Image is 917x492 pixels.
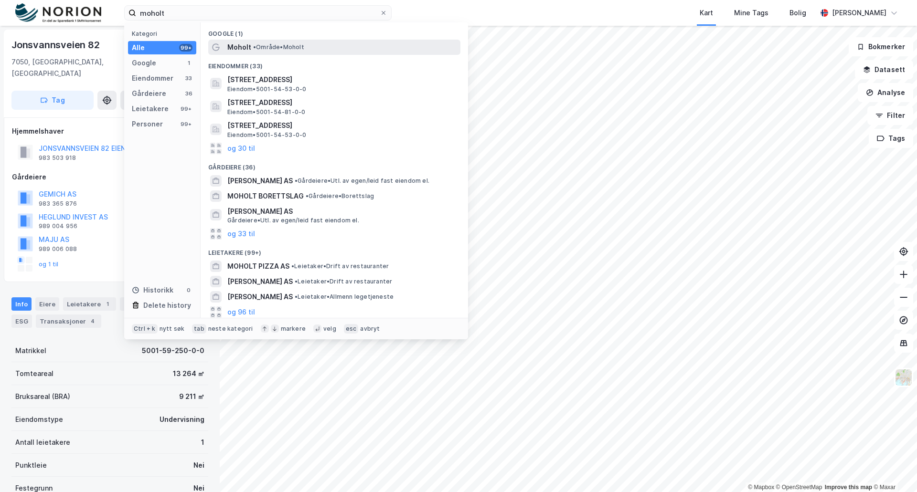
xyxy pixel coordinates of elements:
span: [PERSON_NAME] AS [227,291,293,303]
span: Eiendom • 5001-54-81-0-0 [227,108,305,116]
div: esc [344,324,359,334]
button: Analyse [858,83,913,102]
a: OpenStreetMap [776,484,822,491]
button: Tags [869,129,913,148]
div: Gårdeiere [12,171,208,183]
span: Leietaker • Allmenn legetjeneste [295,293,394,301]
div: Hjemmelshaver [12,126,208,137]
span: • [291,262,294,270]
a: Improve this map [825,484,872,491]
div: Nei [193,460,204,471]
div: Info [11,297,32,311]
div: Undervisning [160,414,204,425]
button: Bokmerker [849,37,913,56]
div: Ctrl + k [132,324,158,334]
div: Google [132,57,156,69]
div: Historikk [132,284,173,296]
div: Alle [132,42,145,53]
div: Eiendommer (33) [201,55,468,72]
div: 4 [88,316,97,326]
span: Leietaker • Drift av restauranter [291,262,389,270]
div: ESG [11,314,32,328]
div: markere [281,325,306,333]
img: norion-logo.80e7a08dc31c2e691866.png [15,3,101,23]
span: MOHOLT BORETTSLAG [227,190,304,202]
div: Tomteareal [15,368,53,379]
div: Mine Tags [734,7,768,19]
span: Moholt [227,42,251,53]
span: Gårdeiere • Borettslag [306,192,374,200]
div: Bolig [789,7,806,19]
div: Gårdeiere [132,88,166,99]
div: 989 004 956 [39,222,77,230]
iframe: Chat Widget [869,446,917,492]
span: [PERSON_NAME] AS [227,206,457,217]
div: velg [323,325,336,333]
button: og 33 til [227,228,255,240]
div: Matrikkel [15,345,46,356]
div: Eiendommer [132,73,173,84]
div: Eiere [35,297,59,311]
div: Eiendomstype [15,414,63,425]
span: • [295,293,298,300]
div: 9 211 ㎡ [179,391,204,402]
div: avbryt [360,325,380,333]
div: Kart [700,7,713,19]
div: Antall leietakere [15,437,70,448]
input: Søk på adresse, matrikkel, gårdeiere, leietakere eller personer [136,6,380,20]
span: Leietaker • Drift av restauranter [295,278,392,285]
span: Område • Moholt [253,43,304,51]
div: Gårdeiere (36) [201,156,468,173]
div: 13 264 ㎡ [173,368,204,379]
div: Leietakere [63,297,116,311]
span: Eiendom • 5001-54-53-0-0 [227,131,306,139]
span: • [253,43,256,51]
span: Gårdeiere • Utl. av egen/leid fast eiendom el. [295,177,429,185]
div: Jonsvannsveien 82 [11,37,102,52]
div: 7050, [GEOGRAPHIC_DATA], [GEOGRAPHIC_DATA] [11,56,134,79]
button: og 30 til [227,143,255,154]
div: 5001-59-250-0-0 [142,345,204,356]
span: MOHOLT PIZZA AS [227,261,289,272]
div: 1 [201,437,204,448]
div: 983 365 876 [39,200,77,208]
div: Transaksjoner [36,314,101,328]
span: Gårdeiere • Utl. av egen/leid fast eiendom el. [227,217,359,224]
div: 36 [185,90,192,97]
div: Leietakere (99+) [201,241,468,259]
button: Datasett [855,60,913,79]
span: [PERSON_NAME] AS [227,175,293,187]
button: og 96 til [227,306,255,318]
button: Filter [867,106,913,125]
div: neste kategori [208,325,253,333]
div: 1 [103,299,112,309]
div: Google (1) [201,22,468,40]
span: [STREET_ADDRESS] [227,120,457,131]
button: Tag [11,91,94,110]
div: Leietakere [132,103,169,115]
div: Datasett [120,297,167,311]
div: Bruksareal (BRA) [15,391,70,402]
div: nytt søk [160,325,185,333]
div: 99+ [179,44,192,52]
span: • [295,278,298,285]
div: 0 [185,286,192,294]
div: 99+ [179,120,192,128]
div: 33 [185,74,192,82]
div: 983 503 918 [39,154,76,162]
div: Personer [132,118,163,130]
span: • [295,177,298,184]
span: [STREET_ADDRESS] [227,97,457,108]
div: tab [192,324,206,334]
a: Mapbox [748,484,774,491]
div: 99+ [179,105,192,113]
div: Punktleie [15,460,47,471]
div: Kategori [132,30,196,37]
img: Z [895,368,913,387]
div: 989 006 088 [39,245,77,253]
span: Eiendom • 5001-54-53-0-0 [227,85,306,93]
span: [STREET_ADDRESS] [227,74,457,85]
div: 1 [185,59,192,67]
div: [PERSON_NAME] [832,7,886,19]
